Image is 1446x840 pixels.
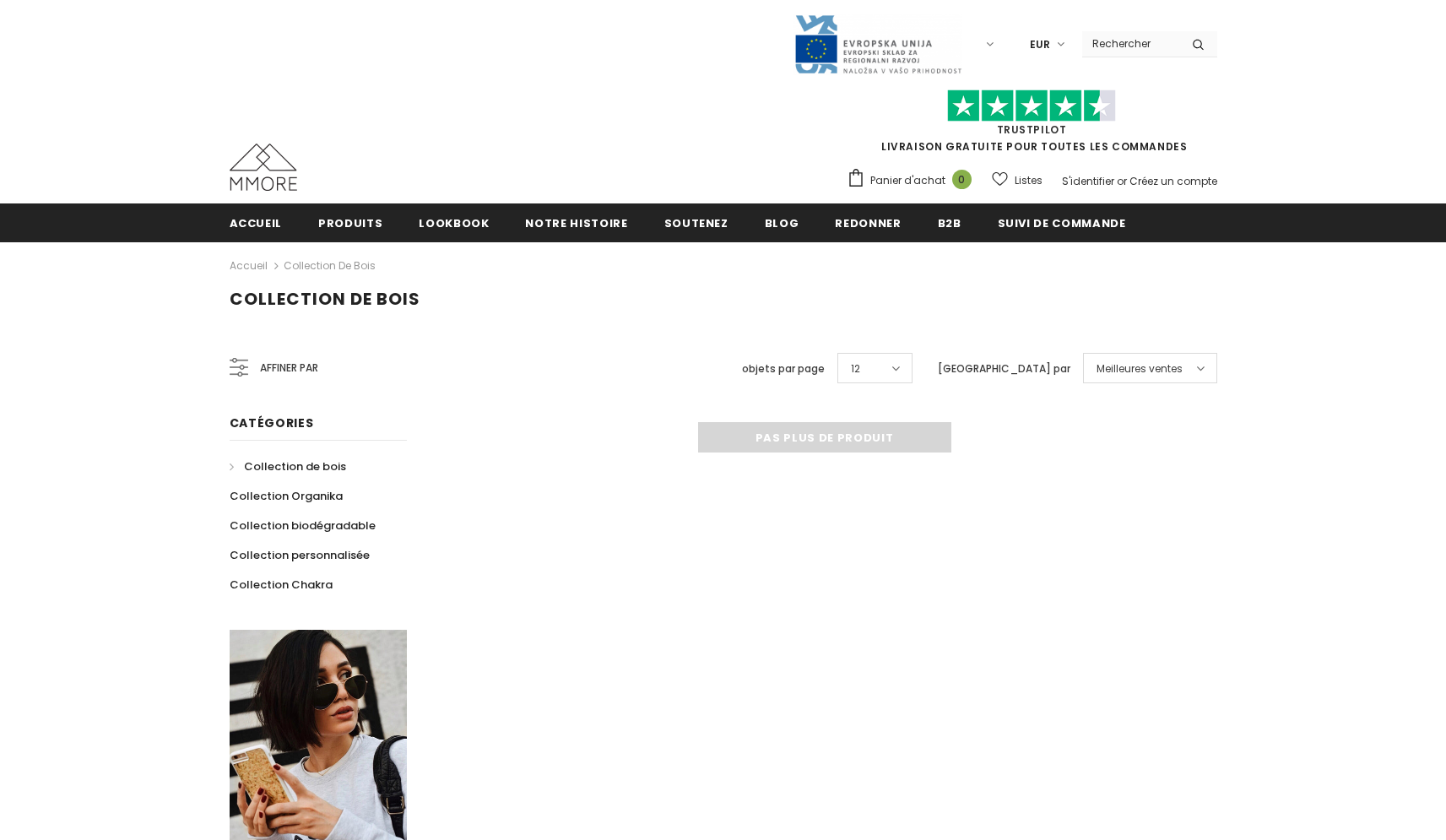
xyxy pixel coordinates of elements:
[947,89,1116,122] img: Faites confiance aux étoiles pilotes
[870,172,945,189] span: Panier d'achat
[664,203,728,241] a: soutenez
[230,215,283,231] span: Accueil
[230,488,343,504] span: Collection Organika
[847,97,1217,154] span: LIVRAISON GRATUITE POUR TOUTES LES COMMANDES
[230,415,314,431] span: Catégories
[992,165,1043,195] a: Listes
[230,287,420,311] span: Collection de bois
[284,258,376,273] a: Collection de bois
[244,458,346,474] span: Collection de bois
[952,170,972,189] span: 0
[742,360,825,377] label: objets par page
[664,215,728,231] span: soutenez
[230,540,370,570] a: Collection personnalisée
[1062,174,1114,188] a: S'identifier
[230,570,333,599] a: Collection Chakra
[765,203,799,241] a: Blog
[230,518,376,534] span: Collection biodégradable
[835,203,901,241] a: Redonner
[1015,172,1043,189] span: Listes
[1030,36,1050,53] span: EUR
[793,36,962,51] a: Javni Razpis
[230,577,333,593] span: Collection Chakra
[230,144,297,191] img: Cas MMORE
[1082,31,1179,56] input: Search Site
[230,481,343,511] a: Collection Organika
[525,215,627,231] span: Notre histoire
[230,452,346,481] a: Collection de bois
[998,203,1126,241] a: Suivi de commande
[938,360,1070,377] label: [GEOGRAPHIC_DATA] par
[938,203,961,241] a: B2B
[230,511,376,540] a: Collection biodégradable
[765,215,799,231] span: Blog
[1129,174,1217,188] a: Créez un compte
[938,215,961,231] span: B2B
[260,359,318,377] span: Affiner par
[998,215,1126,231] span: Suivi de commande
[851,360,860,377] span: 12
[997,122,1067,137] a: TrustPilot
[847,168,980,193] a: Panier d'achat 0
[318,203,382,241] a: Produits
[230,547,370,563] span: Collection personnalisée
[318,215,382,231] span: Produits
[835,215,901,231] span: Redonner
[419,203,489,241] a: Lookbook
[230,203,283,241] a: Accueil
[419,215,489,231] span: Lookbook
[1117,174,1127,188] span: or
[525,203,627,241] a: Notre histoire
[793,14,962,75] img: Javni Razpis
[230,256,268,276] a: Accueil
[1097,360,1183,377] span: Meilleures ventes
